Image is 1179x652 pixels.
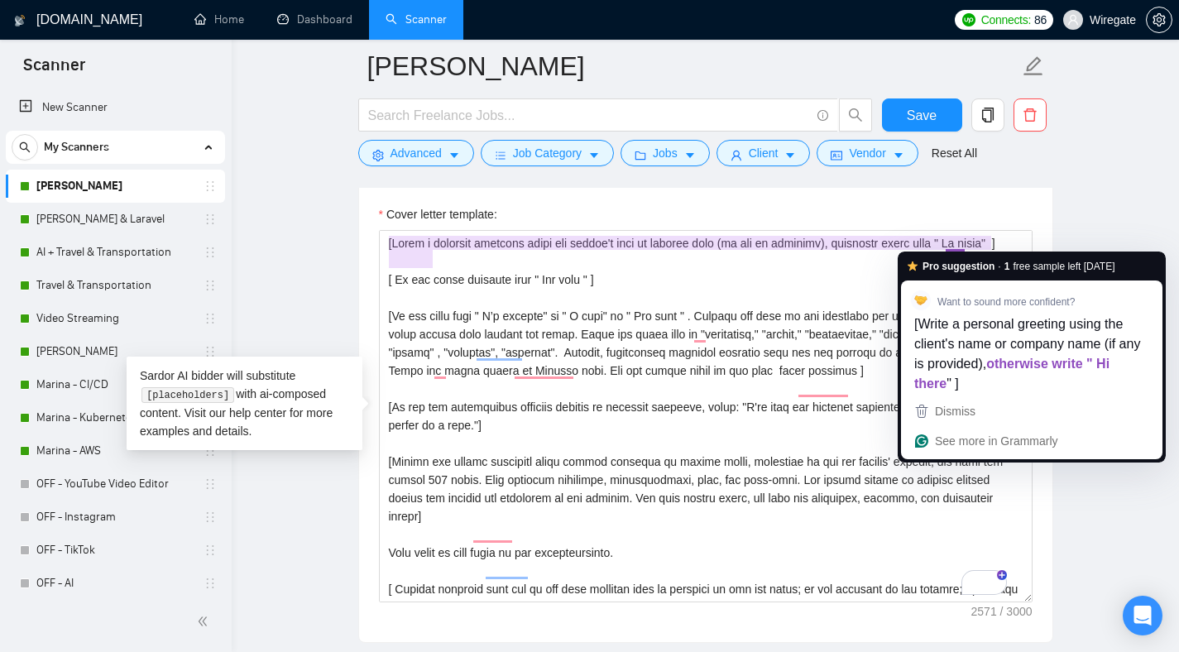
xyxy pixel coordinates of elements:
[36,335,194,368] a: [PERSON_NAME]
[1014,108,1046,122] span: delete
[588,149,600,161] span: caret-down
[204,544,217,557] span: holder
[141,387,233,404] code: [placeholders]
[367,46,1019,87] input: Scanner name...
[36,501,194,534] a: OFF - Instagram
[448,149,460,161] span: caret-down
[6,91,225,124] li: New Scanner
[481,140,614,166] button: barsJob Categorycaret-down
[1146,7,1172,33] button: setting
[36,567,194,600] a: OFF - AI
[907,105,937,126] span: Save
[831,149,842,161] span: idcard
[36,236,194,269] a: AI + Travel & Transportation
[36,368,194,401] a: Marina - CI/CD
[204,279,217,292] span: holder
[1014,98,1047,132] button: delete
[962,13,975,26] img: upwork-logo.png
[197,613,213,630] span: double-left
[882,98,962,132] button: Save
[204,577,217,590] span: holder
[44,131,109,164] span: My Scanners
[204,246,217,259] span: holder
[849,144,885,162] span: Vendor
[839,98,872,132] button: search
[717,140,811,166] button: userClientcaret-down
[10,53,98,88] span: Scanner
[36,534,194,567] a: OFF - TikTok
[932,144,977,162] a: Reset All
[817,140,918,166] button: idcardVendorcaret-down
[36,434,194,467] a: Marina - AWS
[391,144,442,162] span: Advanced
[19,91,212,124] a: New Scanner
[513,144,582,162] span: Job Category
[684,149,696,161] span: caret-down
[621,140,710,166] button: folderJobscaret-down
[731,149,742,161] span: user
[386,12,447,26] a: searchScanner
[127,357,362,450] div: Sardor AI bidder will substitute with ai-composed content. Visit our for more examples and details.
[893,149,904,161] span: caret-down
[204,444,217,458] span: holder
[1147,13,1172,26] span: setting
[36,170,194,203] a: [PERSON_NAME]
[372,149,384,161] span: setting
[358,140,474,166] button: settingAdvancedcaret-down
[1146,13,1172,26] a: setting
[368,105,810,126] input: Search Freelance Jobs...
[1067,14,1079,26] span: user
[840,108,871,122] span: search
[635,149,646,161] span: folder
[36,467,194,501] a: OFF - YouTube Video Editor
[204,213,217,226] span: holder
[817,110,828,121] span: info-circle
[204,477,217,491] span: holder
[36,203,194,236] a: [PERSON_NAME] & Laravel
[204,511,217,524] span: holder
[12,141,37,153] span: search
[1123,596,1162,635] div: Open Intercom Messenger
[379,230,1033,602] textarea: To enrich screen reader interactions, please activate Accessibility in Grammarly extension settings
[36,302,194,335] a: Video Streaming
[971,98,1004,132] button: copy
[749,144,779,162] span: Client
[36,401,194,434] a: Marina - Kubernetes
[194,12,244,26] a: homeHome
[379,205,497,223] label: Cover letter template:
[495,149,506,161] span: bars
[1023,55,1044,77] span: edit
[14,7,26,34] img: logo
[36,269,194,302] a: Travel & Transportation
[784,149,796,161] span: caret-down
[204,345,217,358] span: holder
[229,406,286,419] a: help center
[981,11,1031,29] span: Connects:
[277,12,352,26] a: dashboardDashboard
[12,134,38,161] button: search
[972,108,1004,122] span: copy
[204,180,217,193] span: holder
[1034,11,1047,29] span: 86
[204,312,217,325] span: holder
[653,144,678,162] span: Jobs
